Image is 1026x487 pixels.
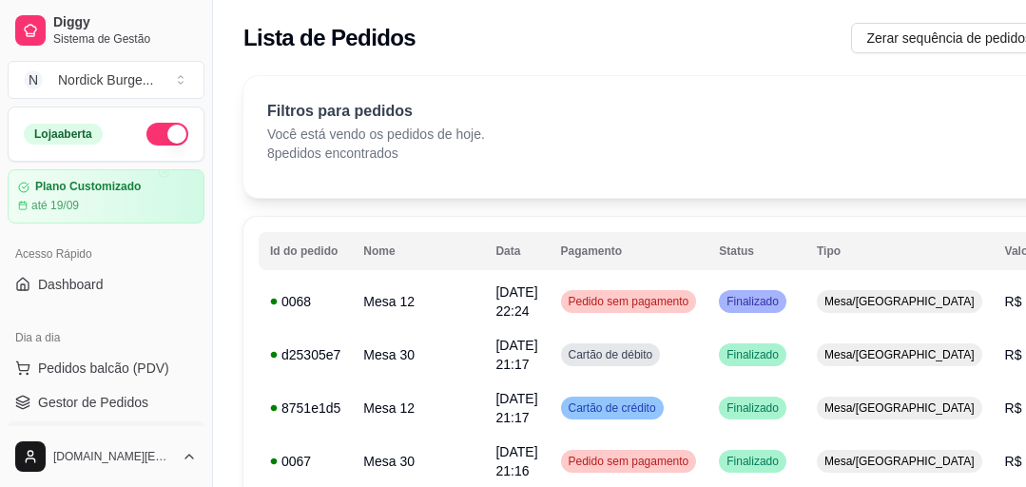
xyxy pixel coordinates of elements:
a: Gestor de Pedidos [8,387,204,418]
span: Finalizado [723,400,783,416]
span: Cartão de débito [565,347,657,362]
div: Loja aberta [24,124,103,145]
span: Diggy [53,14,197,31]
button: Alterar Status [146,123,188,146]
span: [DATE] 22:24 [495,284,537,319]
th: Id do pedido [259,232,352,270]
span: Finalizado [723,347,783,362]
span: [DOMAIN_NAME][EMAIL_ADDRESS][DOMAIN_NAME] [53,449,174,464]
span: Pedidos balcão (PDV) [38,359,169,378]
a: Plano Customizadoaté 19/09 [8,169,204,224]
th: Pagamento [550,232,708,270]
span: Mesa/[GEOGRAPHIC_DATA] [821,454,978,469]
span: Pedido sem pagamento [565,294,693,309]
a: Lista de Pedidos [8,421,204,452]
span: Finalizado [723,454,783,469]
div: Dia a dia [8,322,204,353]
span: Sistema de Gestão [53,31,197,47]
a: DiggySistema de Gestão [8,8,204,53]
th: Tipo [805,232,994,270]
div: Nordick Burge ... [58,70,153,89]
th: Status [707,232,805,270]
article: até 19/09 [31,198,79,213]
th: Nome [352,232,484,270]
button: Select a team [8,61,204,99]
td: Mesa 12 [352,275,484,328]
div: 0068 [270,292,340,311]
button: [DOMAIN_NAME][EMAIL_ADDRESS][DOMAIN_NAME] [8,434,204,479]
span: [DATE] 21:17 [495,338,537,372]
span: Dashboard [38,275,104,294]
div: 0067 [270,452,340,471]
span: [DATE] 21:16 [495,444,537,478]
span: Mesa/[GEOGRAPHIC_DATA] [821,347,978,362]
p: 8 pedidos encontrados [267,144,485,163]
span: Mesa/[GEOGRAPHIC_DATA] [821,294,978,309]
button: Pedidos balcão (PDV) [8,353,204,383]
td: Mesa 12 [352,381,484,435]
span: Cartão de crédito [565,400,660,416]
th: Data [484,232,549,270]
td: Mesa 30 [352,328,484,381]
p: Filtros para pedidos [267,100,485,123]
div: Acesso Rápido [8,239,204,269]
article: Plano Customizado [35,180,141,194]
span: [DATE] 21:17 [495,391,537,425]
span: N [24,70,43,89]
span: Pedido sem pagamento [565,454,693,469]
p: Você está vendo os pedidos de hoje. [267,125,485,144]
h2: Lista de Pedidos [243,23,416,53]
a: Dashboard [8,269,204,300]
div: d25305e7 [270,345,340,364]
span: Finalizado [723,294,783,309]
div: 8751e1d5 [270,399,340,418]
span: Gestor de Pedidos [38,393,148,412]
span: Mesa/[GEOGRAPHIC_DATA] [821,400,978,416]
